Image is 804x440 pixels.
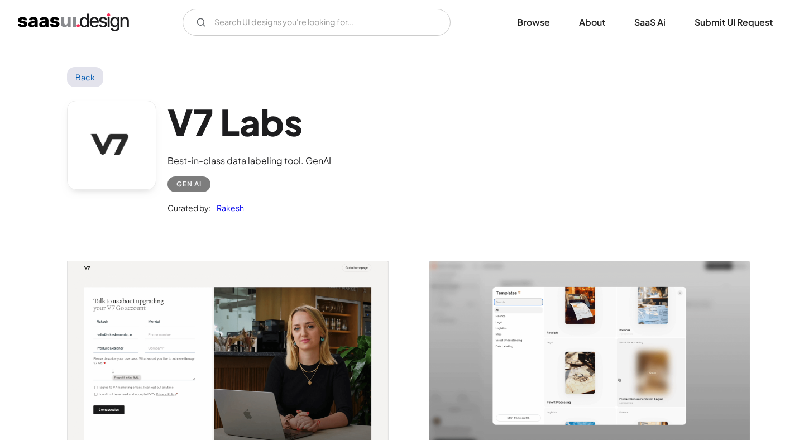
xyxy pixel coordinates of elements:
[211,201,244,214] a: Rakesh
[621,10,679,35] a: SaaS Ai
[183,9,451,36] form: Email Form
[67,67,103,87] a: Back
[681,10,786,35] a: Submit UI Request
[167,201,211,214] div: Curated by:
[504,10,563,35] a: Browse
[176,178,202,191] div: Gen AI
[566,10,619,35] a: About
[167,154,331,168] div: Best-in-class data labeling tool. GenAI
[183,9,451,36] input: Search UI designs you're looking for...
[18,13,129,31] a: home
[167,101,331,144] h1: V7 Labs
